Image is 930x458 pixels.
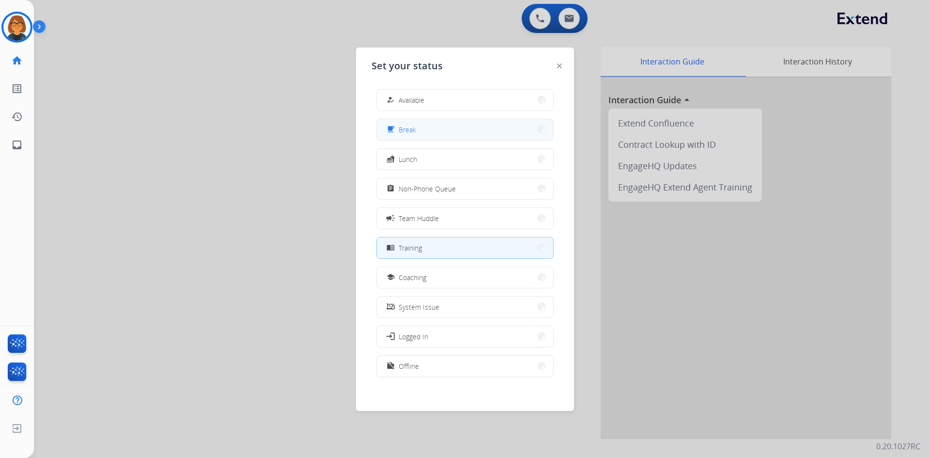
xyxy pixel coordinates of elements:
[399,184,456,194] span: Non-Phone Queue
[399,154,417,164] span: Lunch
[11,111,23,123] mat-icon: history
[377,356,553,377] button: Offline
[399,125,416,135] span: Break
[387,155,395,163] mat-icon: fastfood
[3,14,31,41] img: avatar
[377,178,553,199] button: Non-Phone Queue
[377,119,553,140] button: Break
[399,213,439,223] span: Team Huddle
[386,213,395,223] mat-icon: campaign
[11,83,23,95] mat-icon: list_alt
[387,126,395,134] mat-icon: free_breakfast
[386,332,395,341] mat-icon: login
[876,441,920,452] p: 0.20.1027RC
[399,272,426,283] span: Coaching
[387,362,395,370] mat-icon: work_off
[387,273,395,282] mat-icon: school
[11,139,23,151] mat-icon: inbox
[377,90,553,111] button: Available
[557,63,562,68] img: close-button
[387,244,395,252] mat-icon: menu_book
[377,149,553,170] button: Lunch
[377,326,553,347] button: Logged In
[387,96,395,104] mat-icon: how_to_reg
[372,59,443,73] span: Set your status
[377,297,553,317] button: System Issue
[11,55,23,66] mat-icon: home
[399,243,422,253] span: Training
[387,185,395,193] mat-icon: assignment
[387,303,395,311] mat-icon: phonelink_off
[399,332,428,342] span: Logged In
[377,267,553,288] button: Coaching
[377,208,553,229] button: Team Huddle
[377,237,553,258] button: Training
[399,361,419,371] span: Offline
[399,302,439,312] span: System Issue
[399,95,424,105] span: Available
